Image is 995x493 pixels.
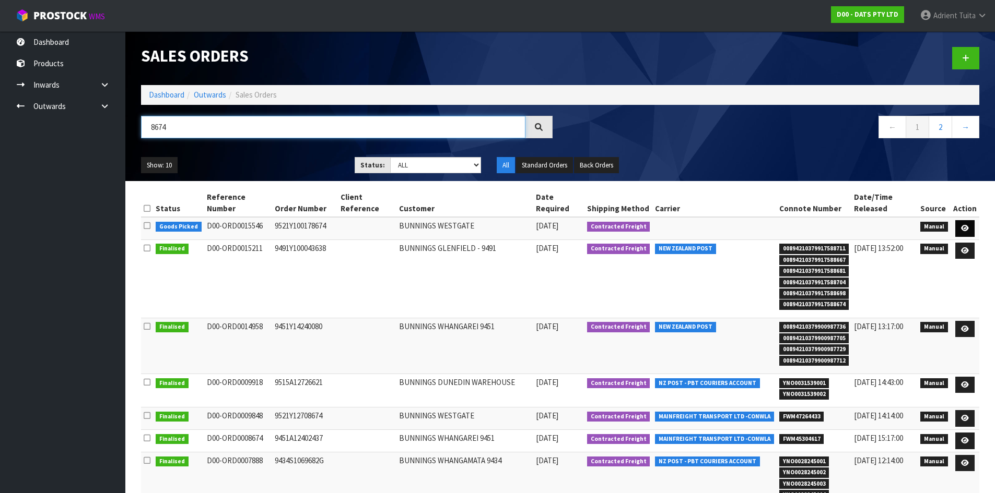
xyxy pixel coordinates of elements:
span: 00894210379917588681 [779,266,849,276]
span: Manual [920,434,948,444]
td: BUNNINGS WHANGAREI 9451 [396,430,533,452]
th: Action [951,189,979,217]
span: NEW ZEALAND POST [655,244,716,254]
span: ProStock [33,9,87,22]
span: Contracted Freight [587,434,650,444]
span: 00894210379900987736 [779,322,849,332]
img: cube-alt.png [16,9,29,22]
span: [DATE] 12:14:00 [854,455,903,465]
span: Finalised [156,244,189,254]
th: Shipping Method [584,189,653,217]
a: D00 - DATS PTY LTD [831,6,904,23]
span: [DATE] [536,243,558,253]
strong: D00 - DATS PTY LTD [837,10,898,19]
span: YNO0031539001 [779,378,829,389]
span: FWM45304617 [779,434,824,444]
span: YNO0031539002 [779,389,829,400]
span: [DATE] [536,411,558,420]
span: [DATE] [536,455,558,465]
span: [DATE] 13:52:00 [854,243,903,253]
input: Search sales orders [141,116,525,138]
td: D00-ORD0008674 [204,430,273,452]
td: D00-ORD0009918 [204,374,273,407]
span: 00894210379917588698 [779,288,849,299]
th: Carrier [652,189,777,217]
span: YNO0028245003 [779,479,829,489]
td: BUNNINGS GLENFIELD - 9491 [396,239,533,318]
td: D00-ORD0015546 [204,217,273,239]
span: [DATE] [536,221,558,231]
th: Order Number [272,189,337,217]
td: D00-ORD0015211 [204,239,273,318]
span: Contracted Freight [587,244,650,254]
span: NZ POST - PBT COURIERS ACCOUNT [655,378,760,389]
td: D00-ORD0009848 [204,407,273,430]
span: 00894210379917588704 [779,278,849,288]
span: Manual [920,222,948,232]
td: 9515A12726621 [272,374,337,407]
span: Manual [920,456,948,467]
span: MAINFREIGHT TRANSPORT LTD -CONWLA [655,434,774,444]
span: Finalised [156,322,189,332]
span: NEW ZEALAND POST [655,322,716,332]
nav: Page navigation [568,116,980,141]
span: Adrient [933,10,957,20]
strong: Status: [360,161,385,170]
span: YNO0028245001 [779,456,829,467]
th: Date/Time Released [851,189,918,217]
span: 00894210379900987712 [779,356,849,366]
th: Status [153,189,204,217]
th: Reference Number [204,189,273,217]
span: Goods Picked [156,222,202,232]
th: Source [918,189,951,217]
button: Back Orders [574,157,619,174]
span: [DATE] 13:17:00 [854,321,903,331]
span: Finalised [156,456,189,467]
button: Show: 10 [141,157,178,174]
td: BUNNINGS WHANGAREI 9451 [396,318,533,374]
td: 9521Y100178674 [272,217,337,239]
td: 9451Y14240080 [272,318,337,374]
td: 9451A12402437 [272,430,337,452]
span: 00894210379917588674 [779,299,849,310]
th: Client Reference [338,189,397,217]
span: 00894210379900987729 [779,344,849,355]
span: Contracted Freight [587,456,650,467]
span: Contracted Freight [587,222,650,232]
span: Manual [920,322,948,332]
span: 00894210379900987705 [779,333,849,344]
th: Connote Number [777,189,852,217]
span: Finalised [156,434,189,444]
span: MAINFREIGHT TRANSPORT LTD -CONWLA [655,412,774,422]
td: D00-ORD0014958 [204,318,273,374]
span: Manual [920,378,948,389]
span: FWM47264433 [779,412,824,422]
button: All [497,157,515,174]
span: 00894210379917588711 [779,244,849,254]
span: Contracted Freight [587,322,650,332]
th: Date Required [533,189,584,217]
span: YNO0028245002 [779,467,829,478]
td: BUNNINGS WESTGATE [396,217,533,239]
span: Finalised [156,378,189,389]
td: BUNNINGS WESTGATE [396,407,533,430]
span: [DATE] 15:17:00 [854,433,903,443]
span: Manual [920,244,948,254]
span: [DATE] 14:14:00 [854,411,903,420]
a: 1 [906,116,929,138]
button: Standard Orders [516,157,573,174]
h1: Sales Orders [141,47,553,65]
span: Manual [920,412,948,422]
span: Tuita [959,10,976,20]
span: Sales Orders [236,90,277,100]
td: BUNNINGS DUNEDIN WAREHOUSE [396,374,533,407]
span: [DATE] 14:43:00 [854,377,903,387]
td: 9491Y100043638 [272,239,337,318]
a: → [952,116,979,138]
span: Contracted Freight [587,378,650,389]
span: [DATE] [536,321,558,331]
span: NZ POST - PBT COURIERS ACCOUNT [655,456,760,467]
th: Customer [396,189,533,217]
a: ← [879,116,906,138]
small: WMS [89,11,105,21]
